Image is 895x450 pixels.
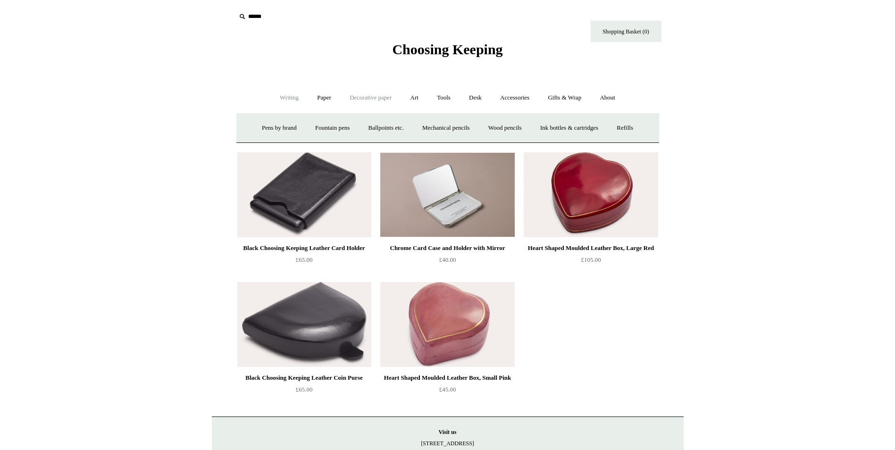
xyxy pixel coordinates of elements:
span: £45.00 [439,386,456,393]
div: Heart Shaped Moulded Leather Box, Large Red [526,242,655,254]
span: £65.00 [296,386,313,393]
a: Art [402,85,427,110]
a: Tools [428,85,459,110]
div: Black Choosing Keeping Leather Card Holder [240,242,369,254]
div: Heart Shaped Moulded Leather Box, Small Pink [383,372,512,383]
a: Shopping Basket (0) [591,21,661,42]
div: Black Choosing Keeping Leather Coin Purse [240,372,369,383]
img: Heart Shaped Moulded Leather Box, Large Red [524,152,658,237]
a: Decorative paper [341,85,400,110]
a: Desk [460,85,490,110]
img: Chrome Card Case and Holder with Mirror [380,152,514,237]
a: About [591,85,624,110]
a: Heart Shaped Moulded Leather Box, Small Pink Heart Shaped Moulded Leather Box, Small Pink [380,282,514,367]
a: Chrome Card Case and Holder with Mirror £40.00 [380,242,514,281]
a: Writing [271,85,307,110]
a: Ballpoints etc. [360,116,412,141]
a: Heart Shaped Moulded Leather Box, Small Pink £45.00 [380,372,514,411]
img: Black Choosing Keeping Leather Coin Purse [237,282,371,367]
a: Refills [608,116,642,141]
a: Gifts & Wrap [539,85,590,110]
a: Black Choosing Keeping Leather Coin Purse £65.00 [237,372,371,411]
span: £40.00 [439,256,456,263]
a: Ink bottles & cartridges [532,116,607,141]
a: Choosing Keeping [392,49,502,56]
a: Heart Shaped Moulded Leather Box, Large Red £105.00 [524,242,658,281]
a: Chrome Card Case and Holder with Mirror Chrome Card Case and Holder with Mirror [380,152,514,237]
a: Black Choosing Keeping Leather Coin Purse Black Choosing Keeping Leather Coin Purse [237,282,371,367]
span: £65.00 [296,256,313,263]
a: Black Choosing Keeping Leather Card Holder £65.00 [237,242,371,281]
a: Black Choosing Keeping Leather Card Holder Black Choosing Keeping Leather Card Holder [237,152,371,237]
a: Accessories [492,85,538,110]
a: Fountain pens [307,116,358,141]
img: Black Choosing Keeping Leather Card Holder [237,152,371,237]
a: Heart Shaped Moulded Leather Box, Large Red Heart Shaped Moulded Leather Box, Large Red [524,152,658,237]
a: Mechanical pencils [414,116,478,141]
span: £105.00 [581,256,601,263]
a: Paper [309,85,340,110]
strong: Visit us [439,429,457,435]
div: Chrome Card Case and Holder with Mirror [383,242,512,254]
span: Choosing Keeping [392,42,502,57]
img: Heart Shaped Moulded Leather Box, Small Pink [380,282,514,367]
a: Pens by brand [253,116,305,141]
a: Wood pencils [480,116,530,141]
